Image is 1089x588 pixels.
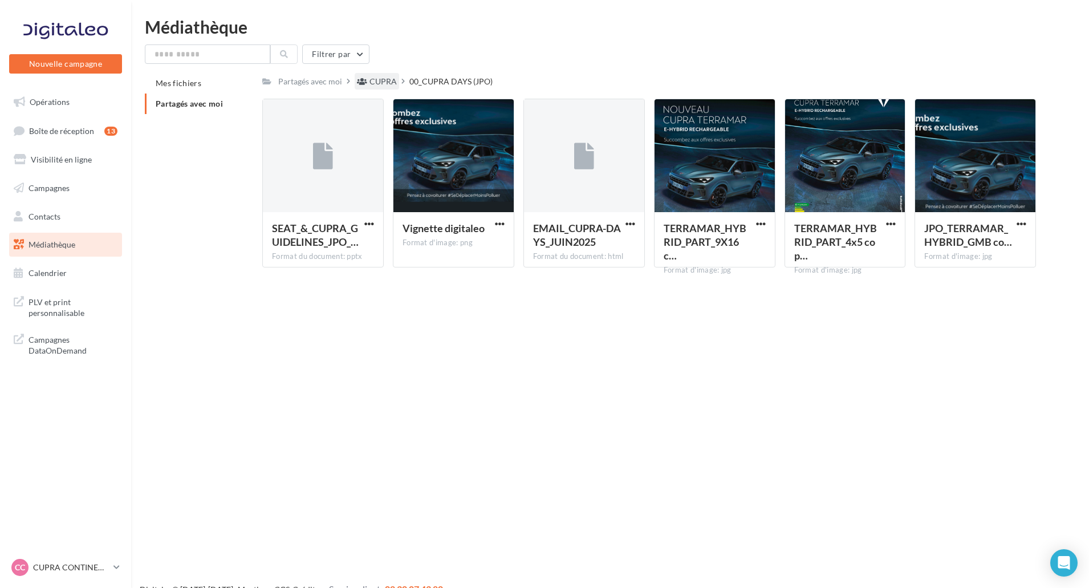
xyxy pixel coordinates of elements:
[7,119,124,143] a: Boîte de réception13
[33,562,109,573] p: CUPRA CONTINENTAL
[29,183,70,193] span: Campagnes
[31,155,92,164] span: Visibilité en ligne
[272,252,374,262] div: Format du document: pptx
[794,222,877,262] span: TERRAMAR_HYBRID_PART_4x5 copie
[145,18,1075,35] div: Médiathèque
[15,562,25,573] span: CC
[664,265,766,275] div: Format d'image: jpg
[7,233,124,257] a: Médiathèque
[302,44,369,64] button: Filtrer par
[104,127,117,136] div: 13
[794,265,896,275] div: Format d'image: jpg
[533,222,621,248] span: EMAIL_CUPRA-DAYS_JUIN2025
[7,148,124,172] a: Visibilité en ligne
[403,238,505,248] div: Format d'image: png
[924,252,1026,262] div: Format d'image: jpg
[156,78,201,88] span: Mes fichiers
[29,332,117,356] span: Campagnes DataOnDemand
[272,222,359,248] span: SEAT_&_CUPRA_GUIDELINES_JPO_2025
[409,76,493,87] div: 00_CUPRA DAYS (JPO)
[7,327,124,361] a: Campagnes DataOnDemand
[29,294,117,319] span: PLV et print personnalisable
[29,268,67,278] span: Calendrier
[924,222,1012,248] span: JPO_TERRAMAR_HYBRID_GMB copie
[369,76,397,87] div: CUPRA
[9,54,122,74] button: Nouvelle campagne
[9,557,122,578] a: CC CUPRA CONTINENTAL
[29,125,94,135] span: Boîte de réception
[664,222,746,262] span: TERRAMAR_HYBRID_PART_9X16 copie
[403,222,485,234] span: Vignette digitaleo
[29,211,60,221] span: Contacts
[7,176,124,200] a: Campagnes
[156,99,223,108] span: Partagés avec moi
[7,261,124,285] a: Calendrier
[1050,549,1078,577] div: Open Intercom Messenger
[533,252,635,262] div: Format du document: html
[7,290,124,323] a: PLV et print personnalisable
[7,205,124,229] a: Contacts
[29,240,75,249] span: Médiathèque
[30,97,70,107] span: Opérations
[278,76,342,87] div: Partagés avec moi
[7,90,124,114] a: Opérations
